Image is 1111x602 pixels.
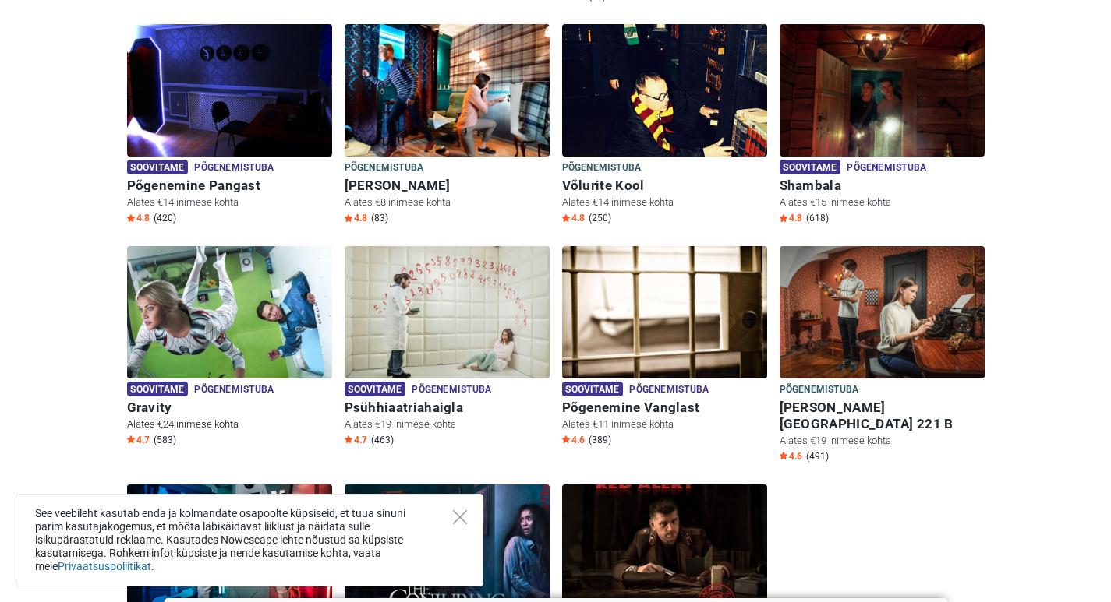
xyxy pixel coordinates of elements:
[562,195,767,209] p: Alates €14 inimese kohta
[127,246,332,449] a: Gravity Soovitame Põgenemistuba Gravity Alates €24 inimese kohta Star4.7 (583)
[127,178,332,194] h6: Põgenemine Pangast
[780,160,841,174] span: Soovitame
[127,435,135,443] img: Star
[345,160,424,177] span: Põgenemistuba
[127,160,189,174] span: Soovitame
[780,246,985,378] img: Baker Street 221 B
[194,382,274,399] span: Põgenemistuba
[453,510,467,524] button: Close
[806,212,829,224] span: (618)
[780,24,985,227] a: Shambala Soovitame Põgenemistuba Shambala Alates €15 inimese kohta Star4.8 (618)
[562,417,767,431] p: Alates €11 inimese kohta
[562,24,767,157] img: Võlurite Kool
[589,212,611,224] span: (250)
[345,246,550,378] img: Psühhiaatriahaigla
[154,212,176,224] span: (420)
[562,435,570,443] img: Star
[562,160,642,177] span: Põgenemistuba
[127,382,189,396] span: Soovitame
[562,382,624,396] span: Soovitame
[345,24,550,227] a: Sherlock Holmes Põgenemistuba [PERSON_NAME] Alates €8 inimese kohta Star4.8 (83)
[847,160,926,177] span: Põgenemistuba
[345,212,367,224] span: 4.8
[562,212,585,224] span: 4.8
[780,246,985,466] a: Baker Street 221 B Põgenemistuba [PERSON_NAME][GEOGRAPHIC_DATA] 221 B Alates €19 inimese kohta St...
[127,214,135,222] img: Star
[127,195,332,209] p: Alates €14 inimese kohta
[589,434,611,446] span: (389)
[345,400,550,416] h6: Psühhiaatriahaigla
[345,24,550,157] img: Sherlock Holmes
[562,178,767,194] h6: Võlurite Kool
[345,214,352,222] img: Star
[127,434,150,446] span: 4.7
[780,24,985,157] img: Shambala
[58,560,151,572] a: Privaatsuspoliitikat
[127,400,332,416] h6: Gravity
[345,382,406,396] span: Soovitame
[16,494,483,586] div: See veebileht kasutab enda ja kolmandate osapoolte küpsiseid, et tuua sinuni parim kasutajakogemu...
[562,434,585,446] span: 4.6
[562,246,767,378] img: Põgenemine Vanglast
[345,434,367,446] span: 4.7
[780,450,802,463] span: 4.6
[780,452,787,459] img: Star
[562,246,767,449] a: Põgenemine Vanglast Soovitame Põgenemistuba Põgenemine Vanglast Alates €11 inimese kohta Star4.6 ...
[127,246,332,378] img: Gravity
[780,214,787,222] img: Star
[562,24,767,227] a: Võlurite Kool Põgenemistuba Võlurite Kool Alates €14 inimese kohta Star4.8 (250)
[412,382,491,399] span: Põgenemistuba
[780,400,985,432] h6: [PERSON_NAME][GEOGRAPHIC_DATA] 221 B
[127,24,332,227] a: Põgenemine Pangast Soovitame Põgenemistuba Põgenemine Pangast Alates €14 inimese kohta Star4.8 (420)
[194,160,274,177] span: Põgenemistuba
[780,382,859,399] span: Põgenemistuba
[127,212,150,224] span: 4.8
[345,417,550,431] p: Alates €19 inimese kohta
[562,400,767,416] h6: Põgenemine Vanglast
[780,195,985,209] p: Alates €15 inimese kohta
[371,434,394,446] span: (463)
[127,417,332,431] p: Alates €24 inimese kohta
[345,435,352,443] img: Star
[562,214,570,222] img: Star
[345,195,550,209] p: Alates €8 inimese kohta
[154,434,176,446] span: (583)
[371,212,388,224] span: (83)
[345,178,550,194] h6: [PERSON_NAME]
[780,212,802,224] span: 4.8
[345,246,550,449] a: Psühhiaatriahaigla Soovitame Põgenemistuba Psühhiaatriahaigla Alates €19 inimese kohta Star4.7 (463)
[127,24,332,157] img: Põgenemine Pangast
[806,450,829,463] span: (491)
[780,178,985,194] h6: Shambala
[780,434,985,448] p: Alates €19 inimese kohta
[629,382,709,399] span: Põgenemistuba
